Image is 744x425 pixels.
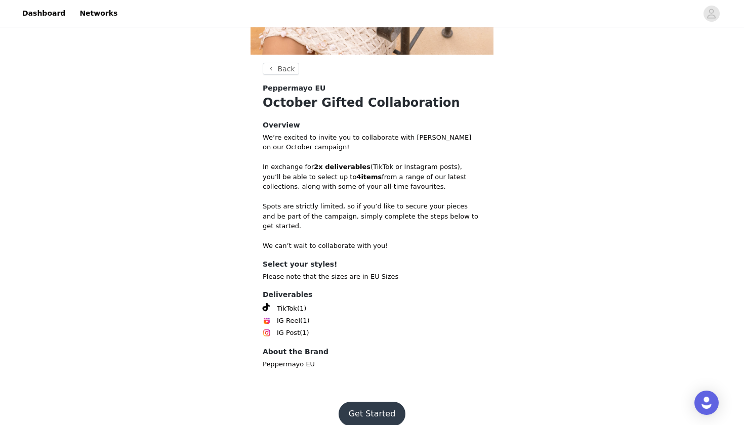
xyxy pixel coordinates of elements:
h4: Overview [263,120,481,131]
p: Please note that the sizes are in EU Sizes [263,272,481,282]
div: avatar [707,6,716,22]
span: IG Reel [277,316,300,326]
strong: 2x deliverables [314,163,370,171]
p: In exchange for (TikTok or Instagram posts), you’ll be able to select up to from a range of our l... [263,162,481,192]
span: (1) [300,328,309,338]
h4: Deliverables [263,289,481,300]
img: Instagram Icon [263,329,271,337]
span: (1) [297,304,306,314]
a: Networks [73,2,123,25]
h4: Select your styles! [263,259,481,270]
h4: About the Brand [263,347,481,357]
div: Open Intercom Messenger [694,391,719,415]
strong: items [361,173,382,181]
span: (1) [300,316,309,326]
span: IG Post [277,328,300,338]
button: Back [263,63,299,75]
a: Dashboard [16,2,71,25]
p: We’re excited to invite you to collaborate with [PERSON_NAME] on our October campaign! [263,133,481,152]
p: Spots are strictly limited, so if you’d like to secure your pieces and be part of the campaign, s... [263,201,481,231]
strong: 4 [356,173,361,181]
p: We can’t wait to collaborate with you! [263,241,481,251]
img: Instagram Reels Icon [263,317,271,325]
span: Peppermayo EU [263,83,325,94]
h1: October Gifted Collaboration [263,94,481,112]
span: TikTok [277,304,297,314]
p: Peppermayo EU [263,359,481,369]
